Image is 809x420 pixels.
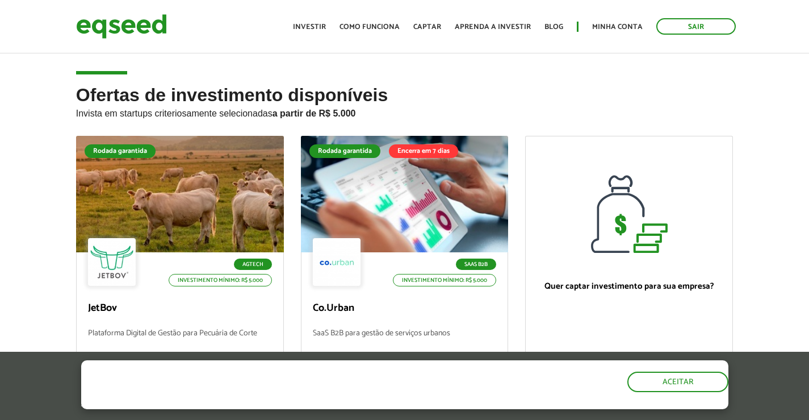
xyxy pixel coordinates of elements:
p: JetBov [88,302,272,315]
a: Minha conta [592,23,643,31]
a: Sair [656,18,736,35]
p: Invista em startups criteriosamente selecionadas [76,105,733,119]
p: Investimento mínimo: R$ 5.000 [393,274,496,286]
a: Blog [544,23,563,31]
p: Investimento mínimo: R$ 5.000 [169,274,272,286]
p: Quer captar investimento para sua empresa? [537,281,721,292]
a: Como funciona [339,23,400,31]
a: política de privacidade e de cookies [231,400,362,409]
div: Rodada garantida [309,144,380,158]
p: Agtech [234,259,272,270]
a: Aprenda a investir [455,23,531,31]
h2: Ofertas de investimento disponíveis [76,85,733,136]
h5: O site da EqSeed utiliza cookies para melhorar sua navegação. [81,360,470,396]
p: SaaS B2B para gestão de serviços urbanos [313,329,497,354]
a: Captar [413,23,441,31]
p: Co.Urban [313,302,497,315]
p: Plataforma Digital de Gestão para Pecuária de Corte [88,329,272,354]
p: Ao clicar em "aceitar", você aceita nossa . [81,398,470,409]
div: Rodada garantida [85,144,156,158]
strong: a partir de R$ 5.000 [273,109,356,118]
button: Aceitar [627,372,728,392]
img: EqSeed [76,11,167,41]
p: SaaS B2B [456,259,496,270]
a: Investir [293,23,326,31]
div: Encerra em 7 dias [389,144,458,158]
